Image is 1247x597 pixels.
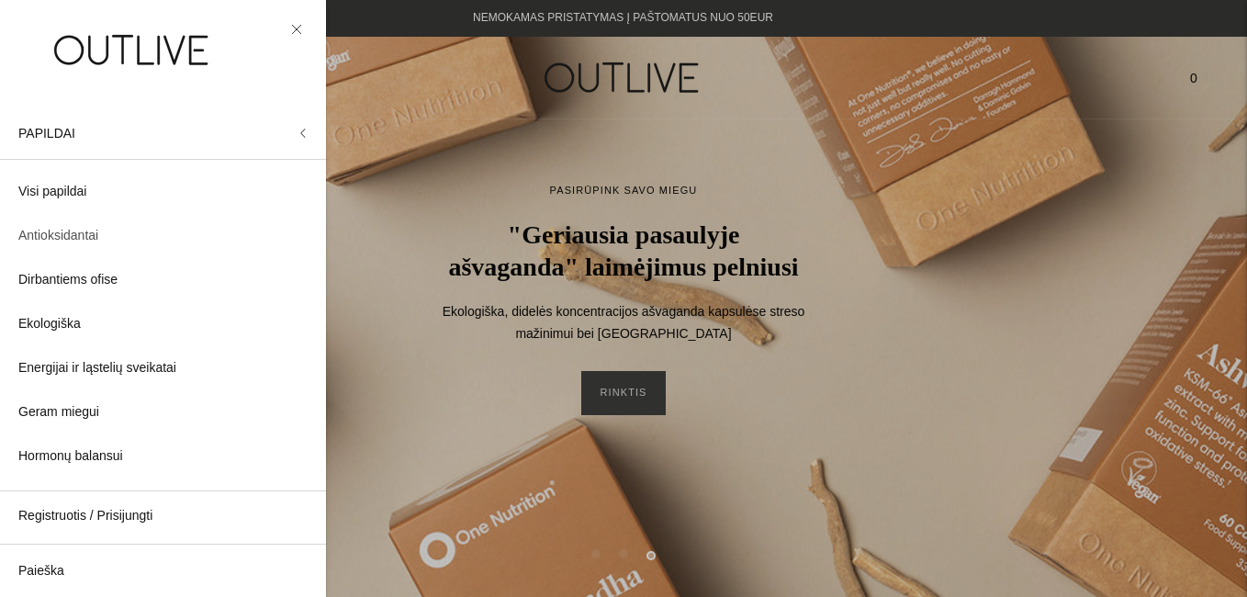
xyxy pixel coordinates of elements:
span: Geram miegui [18,401,99,423]
span: PAPILDAI [18,126,75,141]
span: Visi papildai [18,181,86,203]
img: OUTLIVE [18,18,248,82]
span: Antioksidantai [18,225,98,247]
span: Hormonų balansui [18,445,123,467]
span: Dirbantiems ofise [18,269,118,291]
span: Energijai ir ląstelių sveikatai [18,357,176,379]
span: Ekologiška [18,313,81,335]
